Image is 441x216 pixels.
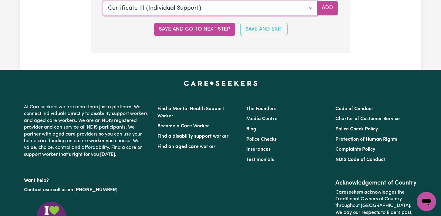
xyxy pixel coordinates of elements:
[24,101,150,160] p: At Careseekers we are more than just a platform. We connect individuals directly to disability su...
[154,23,235,36] button: Save and go to next step
[157,144,216,149] a: Find an aged care worker
[246,106,276,111] a: The Founders
[157,134,229,139] a: Find a disability support worker
[317,1,338,15] button: Add selected qualification
[52,188,117,192] a: call us on [PHONE_NUMBER]
[246,157,274,162] a: Testimonials
[24,175,150,184] p: Want help?
[24,184,150,196] p: or
[157,124,209,129] a: Become a Care Worker
[335,127,378,132] a: Police Check Policy
[184,81,258,86] a: Careseekers home page
[240,23,288,36] button: Save and Exit
[246,116,278,121] a: Media Centre
[24,188,48,192] a: Contact us
[335,116,400,121] a: Charter of Customer Service
[246,147,271,152] a: Insurances
[335,147,375,152] a: Complaints Policy
[335,157,385,162] a: NDIS Code of Conduct
[335,106,373,111] a: Code of Conduct
[246,127,256,132] a: Blog
[335,137,397,142] a: Protection of Human Rights
[246,137,277,142] a: Police Checks
[157,106,224,119] a: Find a Mental Health Support Worker
[417,192,436,211] iframe: Button to launch messaging window, conversation in progress
[335,179,417,187] h2: Acknowledgement of Country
